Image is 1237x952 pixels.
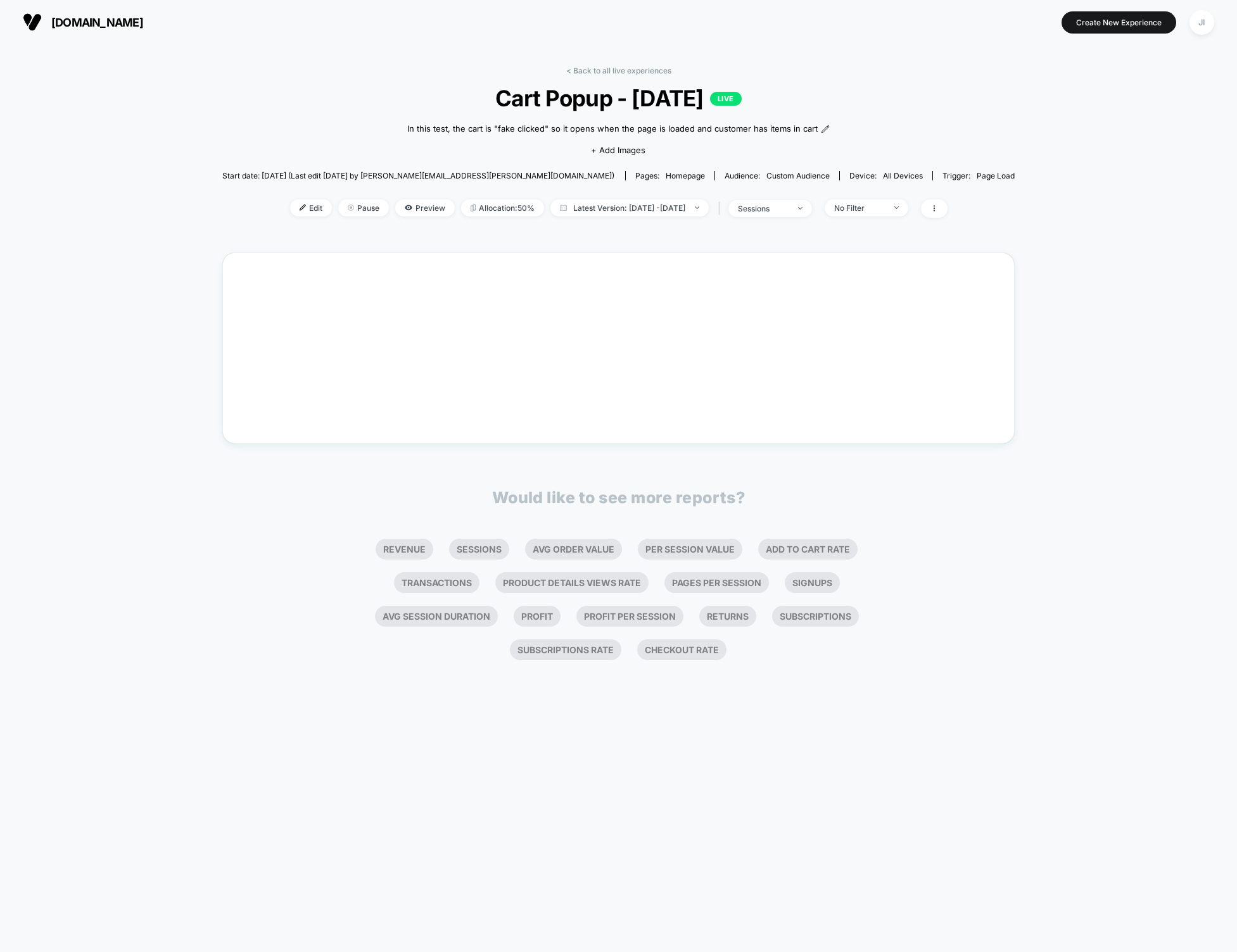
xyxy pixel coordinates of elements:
[19,12,147,32] button: [DOMAIN_NAME]
[348,204,354,211] img: end
[591,145,645,155] span: + Add Images
[514,606,561,627] li: Profit
[300,204,306,211] img: edit
[376,539,433,560] li: Revenue
[262,85,975,111] span: Cart Popup - [DATE]
[407,123,818,135] span: In this test, the cart is "fake clicked" so it opens when the page is loaded and customer has ite...
[666,171,705,180] span: homepage
[942,171,1015,180] div: Trigger:
[492,488,745,507] p: Would like to see more reports?
[550,199,709,216] span: Latest Version: [DATE] - [DATE]
[635,171,705,180] div: Pages:
[1189,10,1214,35] div: JI
[525,539,622,560] li: Avg Order Value
[338,199,389,216] span: Pause
[51,16,143,29] span: [DOMAIN_NAME]
[510,639,621,660] li: Subscriptions Rate
[758,539,858,560] li: Add To Cart Rate
[560,204,567,211] img: calendar
[638,539,742,560] li: Per Session Value
[461,199,544,216] span: Allocation: 50%
[839,171,932,180] span: Device:
[834,203,885,213] div: No Filter
[715,199,728,218] span: |
[699,606,756,627] li: Returns
[23,13,42,32] img: Visually logo
[566,66,671,75] a: < Back to all live experiences
[695,206,699,209] img: end
[495,572,649,593] li: Product Details Views Rate
[766,171,830,180] span: Custom Audience
[394,572,479,593] li: Transactions
[725,171,830,180] div: Audience:
[883,171,923,180] span: all devices
[637,639,726,660] li: Checkout Rate
[375,606,498,627] li: Avg Session Duration
[222,171,614,180] span: Start date: [DATE] (Last edit [DATE] by [PERSON_NAME][EMAIL_ADDRESS][PERSON_NAME][DOMAIN_NAME])
[738,204,789,213] div: sessions
[664,572,769,593] li: Pages Per Session
[977,171,1015,180] span: Page Load
[449,539,509,560] li: Sessions
[1186,9,1218,35] button: JI
[290,199,332,216] span: Edit
[471,204,476,211] img: rebalance
[772,606,859,627] li: Subscriptions
[1062,11,1176,34] button: Create New Experience
[798,207,802,210] img: end
[894,206,899,209] img: end
[785,572,840,593] li: Signups
[576,606,683,627] li: Profit Per Session
[395,199,455,216] span: Preview
[710,92,742,106] p: LIVE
